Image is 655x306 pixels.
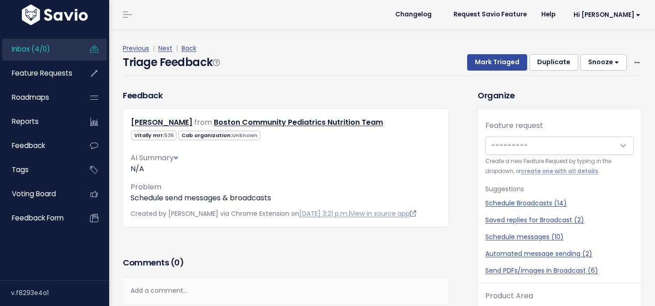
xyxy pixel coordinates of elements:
[485,249,634,259] a: Automated message sending (2)
[131,117,192,127] a: [PERSON_NAME]
[529,54,578,71] button: Duplicate
[232,132,257,139] span: Unknown
[485,215,634,225] a: Saved replies for Broadcast (2)
[131,182,161,192] span: Problem
[131,163,441,174] div: N/A
[12,189,56,199] span: Voting Board
[158,44,172,53] a: Next
[580,54,627,71] button: Snooze
[123,277,449,304] div: Add a comment...
[534,8,563,21] a: Help
[446,8,534,21] a: Request Savio Feature
[485,199,634,208] a: Schedule Broadcasts (14)
[214,117,383,127] a: Boston Community Pediatrics Nutrition Team
[485,291,533,301] label: Product Area
[485,232,634,242] a: Schedule messages (10)
[478,89,641,102] h3: Organize
[123,256,449,269] h3: Comments ( )
[151,44,156,53] span: |
[485,120,543,131] label: Feature request
[12,213,64,223] span: Feedback form
[131,153,178,163] span: AI Summary
[395,11,432,18] span: Changelog
[12,117,39,126] span: Reports
[12,44,50,54] span: Inbox (4/0)
[12,68,72,78] span: Feature Requests
[131,209,416,218] span: Created by [PERSON_NAME] via Chrome Extension on |
[467,54,527,71] button: Mark Triaged
[574,11,640,18] span: Hi [PERSON_NAME]
[2,208,76,229] a: Feedback form
[521,168,598,175] a: create one with all details
[12,141,45,150] span: Feedback
[178,131,260,140] span: Cab organization:
[174,44,180,53] span: |
[123,44,149,53] a: Previous
[164,132,174,139] span: 535
[2,135,76,156] a: Feedback
[174,257,180,268] span: 0
[131,131,176,140] span: Vitally mrr:
[20,5,90,25] img: logo-white.9d6f32f41409.svg
[485,157,634,176] small: Create a new Feature Request by typing in the dropdown, or .
[181,44,196,53] a: Back
[123,54,219,71] h4: Triage Feedback
[299,209,348,218] a: [DATE] 3:21 p.m.
[2,184,76,204] a: Voting Board
[2,159,76,180] a: Tags
[2,63,76,84] a: Feature Requests
[131,193,441,204] p: Schedule send messages & broadcasts
[11,281,109,305] div: v.f8293e4a1
[485,184,634,195] p: Suggestions
[194,117,212,127] span: from
[12,92,49,102] span: Roadmaps
[123,89,162,102] h3: Feedback
[2,87,76,108] a: Roadmaps
[350,209,416,218] a: View in source app
[12,165,29,174] span: Tags
[485,266,634,275] a: Send PDFs/images in Broadcast (6)
[2,39,76,60] a: Inbox (4/0)
[2,111,76,132] a: Reports
[563,8,648,22] a: Hi [PERSON_NAME]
